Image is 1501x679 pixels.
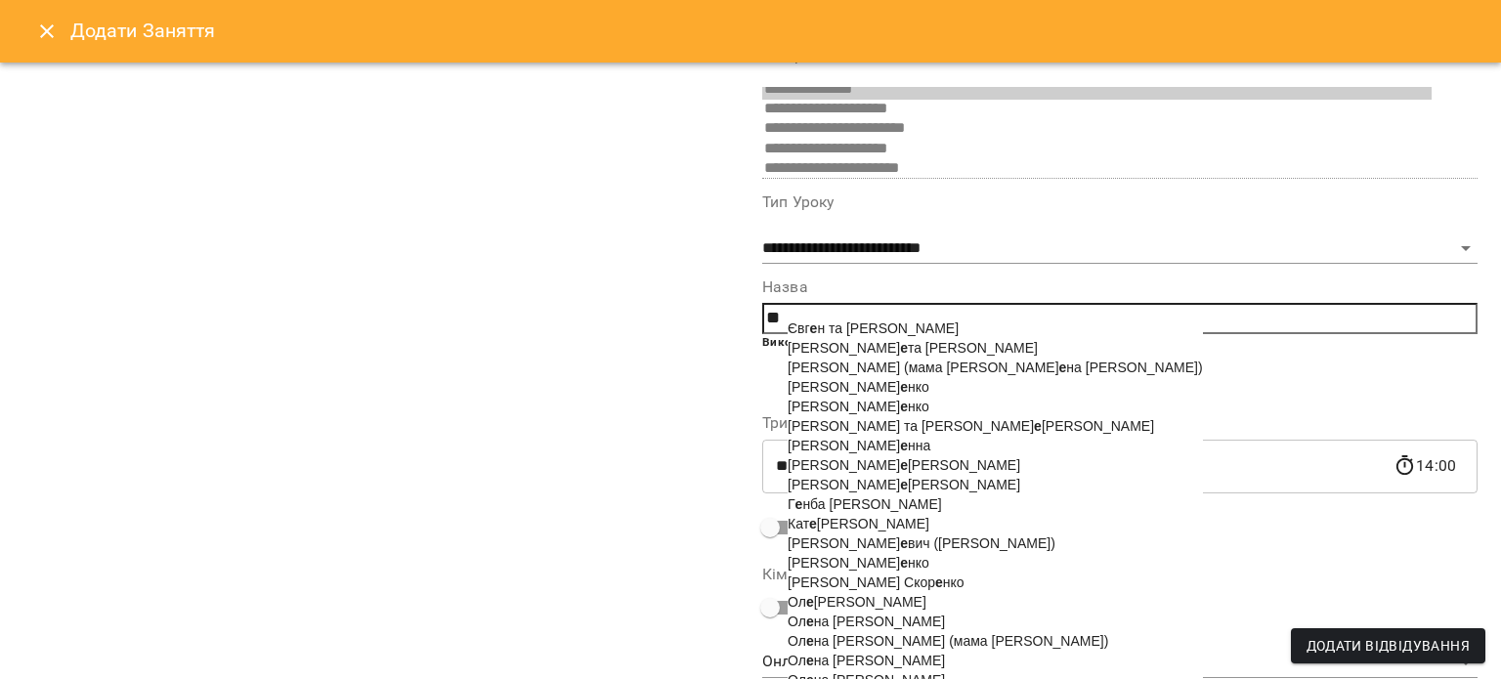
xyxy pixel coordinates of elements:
label: Кімната [762,567,1478,582]
span: [PERSON_NAME] нко [788,399,929,414]
b: е [806,653,814,668]
label: Співробітник [762,48,1478,64]
span: [PERSON_NAME] Скор нко [788,574,965,590]
b: е [1059,360,1067,375]
b: е [900,457,908,473]
button: Close [23,8,70,55]
span: Додати Відвідування [1307,634,1470,658]
span: [PERSON_NAME] (мама [PERSON_NAME] на [PERSON_NAME]) [788,360,1203,375]
span: [PERSON_NAME] [PERSON_NAME] [788,477,1020,492]
b: е [809,516,817,531]
label: Тип Уроку [762,194,1478,210]
span: [PERSON_NAME] нко [788,379,929,395]
b: е [935,574,943,590]
span: Ол на [PERSON_NAME] (мама [PERSON_NAME]) [788,633,1108,649]
span: [PERSON_NAME] вич ([PERSON_NAME]) [788,535,1055,551]
label: Назва [762,279,1478,295]
b: е [900,535,908,551]
span: Євг н та [PERSON_NAME] [788,320,959,336]
label: Тривалість уроку(в хвилинах) [762,415,1478,431]
span: Ол на [PERSON_NAME] [788,614,945,629]
span: [PERSON_NAME] нна [788,438,930,453]
span: [PERSON_NAME] та [PERSON_NAME] [PERSON_NAME] [788,418,1154,434]
b: е [806,614,814,629]
b: е [806,594,814,610]
b: е [795,496,803,512]
span: [PERSON_NAME] та [PERSON_NAME] [788,340,1038,356]
h6: Додати Заняття [70,16,1478,46]
b: е [900,438,908,453]
b: е [900,379,908,395]
b: е [806,633,814,649]
b: е [900,555,908,571]
div: Онлайн [762,647,1478,678]
b: е [900,340,908,356]
span: Кат [PERSON_NAME] [788,516,929,531]
span: Ол на [PERSON_NAME] [788,653,945,668]
b: Використовуйте @ + або # щоб [762,335,947,349]
b: е [900,477,908,492]
span: [PERSON_NAME] нко [788,555,929,571]
b: е [1034,418,1042,434]
span: [PERSON_NAME] [PERSON_NAME] [788,457,1020,473]
b: е [900,399,908,414]
button: Додати Відвідування [1291,628,1485,663]
span: Ол [PERSON_NAME] [788,594,926,610]
b: е [810,320,818,336]
span: Г нба [PERSON_NAME] [788,496,942,512]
